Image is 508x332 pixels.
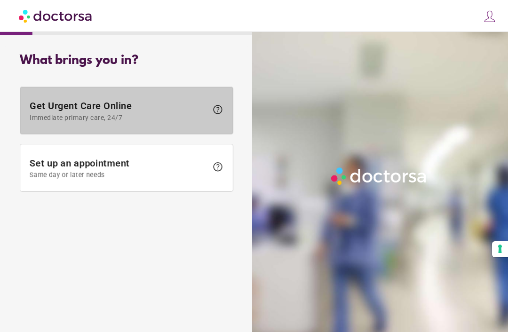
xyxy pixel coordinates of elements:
[30,114,207,121] span: Immediate primary care, 24/7
[30,158,207,179] span: Set up an appointment
[492,241,508,257] button: Your consent preferences for tracking technologies
[483,10,496,23] img: icons8-customer-100.png
[212,161,223,173] span: help
[328,165,430,187] img: Logo-Doctorsa-trans-White-partial-flat.png
[212,104,223,115] span: help
[30,171,207,179] span: Same day or later needs
[30,100,207,121] span: Get Urgent Care Online
[20,54,233,68] div: What brings you in?
[19,5,93,26] img: Doctorsa.com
